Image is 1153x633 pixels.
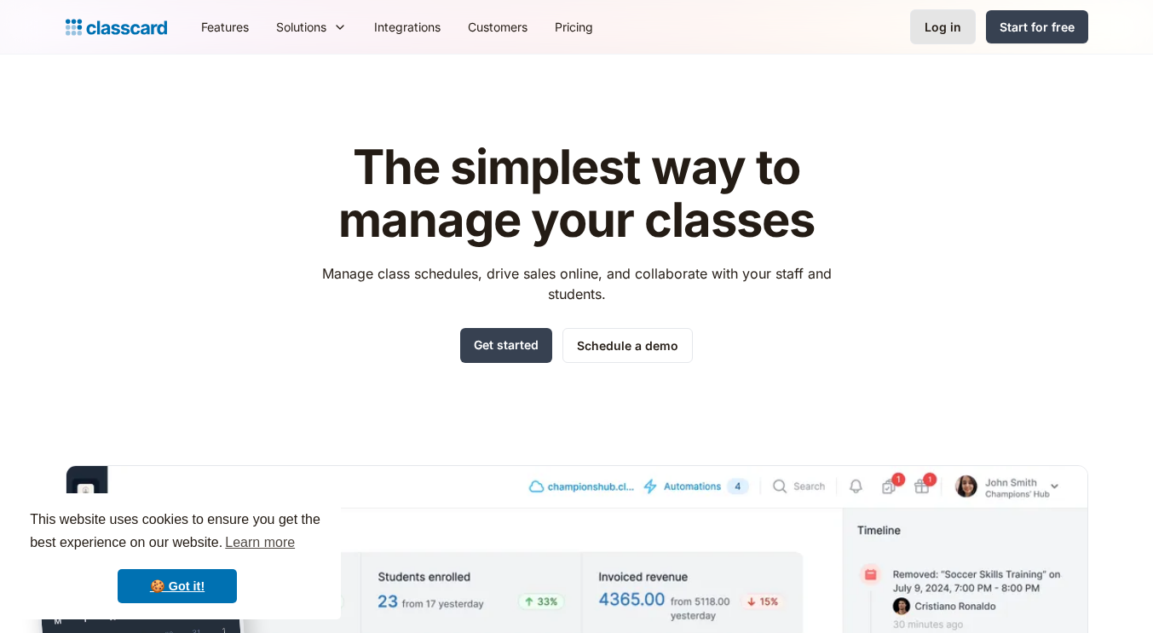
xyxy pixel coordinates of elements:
[262,8,360,46] div: Solutions
[306,263,847,304] p: Manage class schedules, drive sales online, and collaborate with your staff and students.
[925,18,961,36] div: Log in
[562,328,693,363] a: Schedule a demo
[222,530,297,555] a: learn more about cookies
[66,15,167,39] a: home
[910,9,976,44] a: Log in
[187,8,262,46] a: Features
[30,509,325,555] span: This website uses cookies to ensure you get the best experience on our website.
[360,8,454,46] a: Integrations
[276,18,326,36] div: Solutions
[306,141,847,246] h1: The simplest way to manage your classes
[986,10,1088,43] a: Start for free
[460,328,552,363] a: Get started
[454,8,541,46] a: Customers
[118,569,237,603] a: dismiss cookie message
[541,8,607,46] a: Pricing
[14,493,341,619] div: cookieconsent
[1000,18,1075,36] div: Start for free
